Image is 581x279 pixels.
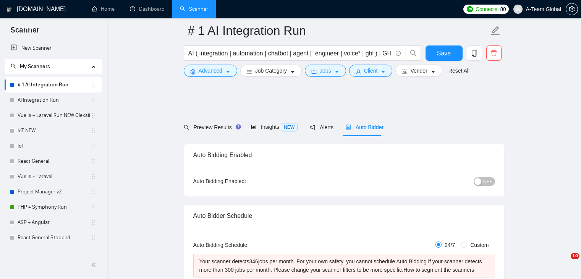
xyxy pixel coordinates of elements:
[18,200,91,215] a: PHP + Symphony Run
[6,3,12,16] img: logo
[5,92,102,108] li: AI Integration Run
[18,77,91,92] a: # 1 AI Integration Run
[193,177,294,185] div: Auto Bidding Enabled:
[240,65,302,77] button: barsJob Categorycaret-down
[410,67,427,75] span: Vendor
[467,45,482,61] button: copy
[5,108,102,123] li: Vue.js + Laravel Run NEW Oleksii
[5,123,102,138] li: IoT NEW
[188,49,392,58] input: Search Freelance Jobs...
[5,138,102,154] li: IoT
[426,45,463,61] button: Save
[5,215,102,230] li: ASP + Angular
[18,245,91,261] a: asp General
[467,50,482,57] span: copy
[91,158,97,164] span: holder
[235,123,242,130] div: Tooltip anchor
[320,67,331,75] span: Jobs
[91,235,97,241] span: holder
[5,154,102,169] li: React General
[5,24,45,41] span: Scanner
[11,63,16,69] span: search
[555,253,573,271] iframe: Intercom live chat
[305,65,346,77] button: folderJobscaret-down
[91,174,97,180] span: holder
[467,6,473,12] img: upwork-logo.png
[406,45,421,61] button: search
[334,69,340,75] span: caret-down
[225,69,231,75] span: caret-down
[402,69,407,75] span: idcard
[311,69,317,75] span: folder
[448,67,469,75] a: Reset All
[91,261,99,269] span: double-left
[18,154,91,169] a: React General
[18,108,91,123] a: Vue.js + Laravel Run NEW Oleksii
[566,6,578,12] a: setting
[91,250,97,256] span: holder
[184,65,237,77] button: settingAdvancedcaret-down
[395,65,442,77] button: idcardVendorcaret-down
[281,123,298,131] span: NEW
[486,45,502,61] button: delete
[310,124,333,130] span: Alerts
[18,184,91,200] a: Project Manager v2
[91,189,97,195] span: holder
[5,200,102,215] li: PHP + Symphony Run
[346,125,351,130] span: robot
[346,124,384,130] span: Auto Bidder
[515,6,521,12] span: user
[18,123,91,138] a: IoT NEW
[251,124,256,130] span: area-chart
[5,41,102,56] li: New Scanner
[251,124,298,130] span: Insights
[180,6,208,12] a: searchScanner
[20,63,50,70] span: My Scanners
[349,65,393,77] button: userClientcaret-down
[5,245,102,261] li: asp General
[364,67,378,75] span: Client
[566,3,578,15] button: setting
[380,69,386,75] span: caret-down
[190,69,196,75] span: setting
[188,21,489,40] input: Scanner name...
[571,253,579,259] span: 10
[91,82,97,88] span: holder
[5,184,102,200] li: Project Manager v2
[247,69,252,75] span: bars
[18,169,91,184] a: Vue.js + Laravel
[18,92,91,108] a: AI Integration Run
[442,241,458,249] span: 24/7
[430,69,436,75] span: caret-down
[476,5,498,13] span: Connects:
[467,241,492,249] span: Custom
[483,177,492,186] span: OFF
[487,50,501,57] span: delete
[91,128,97,134] span: holder
[406,50,421,57] span: search
[11,41,96,56] a: New Scanner
[396,51,401,56] span: info-circle
[403,267,474,273] a: How to segment the scanners
[5,77,102,92] li: # 1 AI Integration Run
[91,143,97,149] span: holder
[91,204,97,210] span: holder
[18,230,91,245] a: React General Stopped
[193,205,495,227] div: Auto Bidder Schedule
[199,257,489,274] div: Your scanner detects 346 jobs per month. For your own safety, you cannot schedule Auto Bidding if...
[91,97,97,103] span: holder
[18,138,91,154] a: IoT
[193,241,294,249] div: Auto Bidding Schedule:
[255,67,287,75] span: Job Category
[290,69,295,75] span: caret-down
[5,169,102,184] li: Vue.js + Laravel
[18,215,91,230] a: ASP + Angular
[490,26,500,36] span: edit
[500,5,506,13] span: 80
[91,219,97,225] span: holder
[356,69,361,75] span: user
[130,6,165,12] a: dashboardDashboard
[199,67,222,75] span: Advanced
[92,6,115,12] a: homeHome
